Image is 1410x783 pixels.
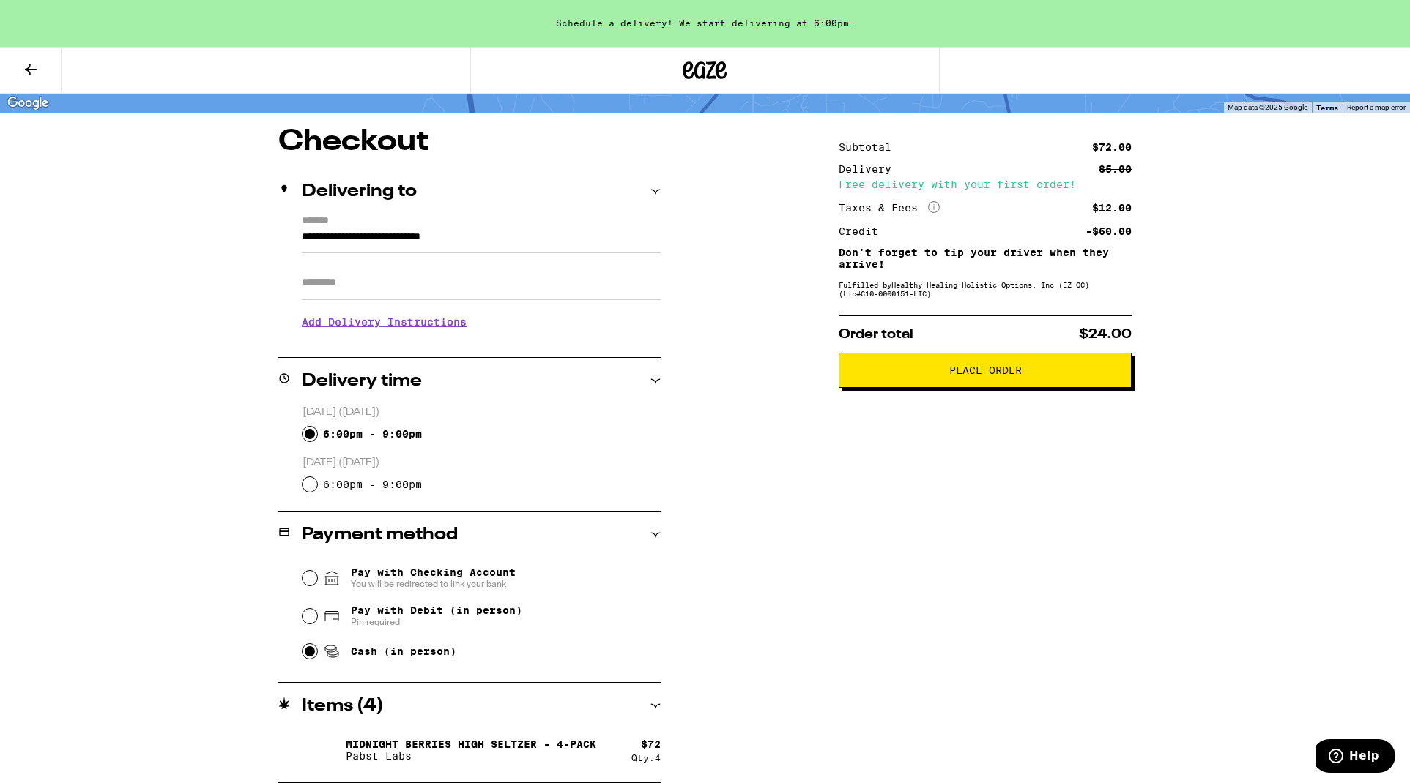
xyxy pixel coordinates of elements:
h1: Checkout [278,127,661,157]
span: $24.00 [1079,328,1132,341]
img: Google [4,94,52,113]
div: $5.00 [1099,164,1132,174]
p: We'll contact you at [PHONE_NUMBER] when we arrive [302,339,661,351]
div: Qty: 4 [631,753,661,763]
iframe: Opens a widget where you can find more information [1316,739,1395,776]
span: Pay with Checking Account [351,566,516,590]
p: Midnight Berries High Seltzer - 4-pack [346,738,596,750]
h2: Delivery time [302,372,422,390]
div: -$60.00 [1086,226,1132,236]
span: Pin required [351,616,522,628]
span: Pay with Debit (in person) [351,604,522,616]
p: [DATE] ([DATE]) [303,405,661,419]
div: Delivery [839,164,902,174]
div: $12.00 [1092,203,1132,213]
div: Free delivery with your first order! [839,179,1132,190]
a: Open this area in Google Maps (opens a new window) [4,94,52,113]
p: Pabst Labs [346,750,596,762]
div: Subtotal [839,142,902,152]
p: Don't forget to tip your driver when they arrive! [839,247,1132,270]
div: Credit [839,226,888,236]
h3: Add Delivery Instructions [302,305,661,339]
div: $72.00 [1092,142,1132,152]
img: Midnight Berries High Seltzer - 4-pack [302,730,343,771]
h2: Delivering to [302,183,417,201]
div: $ 72 [641,738,661,750]
div: Taxes & Fees [839,201,940,214]
a: Terms [1316,103,1338,112]
label: 6:00pm - 9:00pm [323,428,422,440]
a: Report a map error [1347,103,1406,111]
span: Cash (in person) [351,645,456,657]
button: Place Order [839,353,1132,388]
span: Order total [839,328,913,341]
div: Fulfilled by Healthy Healing Holistic Options, Inc (EZ OC) (Lic# C10-0000151-LIC ) [839,280,1132,298]
h2: Items ( 4 ) [302,697,384,715]
h2: Payment method [302,526,458,544]
label: 6:00pm - 9:00pm [323,479,422,490]
span: You will be redirected to link your bank [351,578,516,590]
span: Map data ©2025 Google [1228,103,1307,111]
p: [DATE] ([DATE]) [303,456,661,470]
span: Place Order [949,365,1022,375]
